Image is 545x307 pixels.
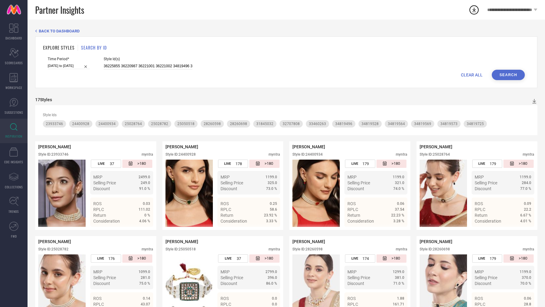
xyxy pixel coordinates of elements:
span: ROS [475,296,483,301]
span: RPLC [475,302,485,307]
span: RPLC [221,302,231,307]
div: myntra [396,247,407,251]
span: 0.0 [272,302,277,306]
div: Style ID: 25028782 [38,247,69,251]
span: 86.0 % [266,281,277,286]
span: Selling Price [347,180,370,185]
span: 4.01 % [520,219,531,223]
span: BACK TO DASHBOARD [39,29,80,33]
span: Discount [221,281,237,286]
span: Partner Insights [35,4,84,16]
span: ROS [93,296,102,301]
span: [PERSON_NAME] [292,144,325,149]
span: 396.0 [268,276,277,280]
span: >180 [519,161,527,166]
span: >180 [265,256,273,261]
span: Selling Price [93,180,116,185]
a: Details [130,230,150,235]
span: 325.0 [268,181,277,185]
span: WORKSPACE [6,85,22,90]
span: Consideration [93,219,120,224]
div: Style ID: 24400928 [165,152,196,157]
span: 0 % [144,213,150,217]
span: 34819496 [335,122,352,126]
span: 28260598 [204,122,221,126]
span: LIVE [351,162,358,166]
div: myntra [396,152,407,157]
div: Number of days since the style was first listed on the platform [376,160,407,168]
span: COLLECTIONS [5,185,23,189]
span: 0.06 [397,202,404,206]
span: MRP [93,175,102,179]
span: 24400928 [72,122,89,126]
div: Click to view image [165,160,213,227]
div: Style ID: 28260598 [292,247,323,251]
div: Number of days the style has been live on the platform [91,254,121,263]
span: [PERSON_NAME] [420,239,452,244]
span: SCORECARDS [5,61,23,65]
span: LIVE [478,257,485,261]
span: 1299.0 [393,270,404,274]
span: 178 [235,161,242,166]
span: RPLC [347,207,358,212]
span: LIVE [97,257,104,261]
span: Selling Price [475,180,497,185]
span: LIVE [351,257,358,261]
span: Consideration [347,219,374,224]
span: 0.14 [143,296,150,301]
span: 249.0 [141,181,150,185]
span: 0.06 [524,296,531,301]
span: 28.8 [524,302,531,306]
span: DASHBOARD [6,36,22,40]
span: 32707808 [283,122,300,126]
span: [PERSON_NAME] [38,144,71,149]
div: Number of days the style has been live on the platform [472,254,502,263]
span: 1199.0 [520,270,531,274]
div: Number of days the style has been live on the platform [345,160,375,168]
span: 1.88 [397,296,404,301]
span: Consideration [475,219,501,224]
span: [PERSON_NAME] [38,239,71,244]
span: 24400934 [98,122,116,126]
span: 23933746 [46,122,63,126]
span: TRENDS [9,209,19,214]
span: FWD [11,234,17,239]
span: 34819528 [361,122,379,126]
span: 0.0 [272,296,277,301]
span: Discount [221,186,237,191]
div: Click to view image [420,160,467,227]
input: Enter comma separated style ids e.g. 12345, 67890 [104,63,192,70]
span: RPLC [475,207,485,212]
span: [PERSON_NAME] [420,144,452,149]
span: 37 [237,256,241,261]
span: 284.0 [522,181,531,185]
span: LIVE [478,162,485,166]
span: 321.0 [395,181,404,185]
span: 33460263 [309,122,326,126]
span: 34819725 [467,122,484,126]
span: SUGGESTIONS [5,110,23,115]
span: Discount [475,186,491,191]
span: 1199.0 [265,175,277,179]
span: 111.02 [139,207,150,212]
span: Selling Price [221,180,243,185]
div: Style ID: 25050518 [165,247,196,251]
div: Style ID: 28260698 [420,247,450,251]
span: Discount [93,186,110,191]
span: 370.0 [522,276,531,280]
span: MRP [347,269,357,274]
span: 2799.0 [265,270,277,274]
span: 28260698 [230,122,247,126]
span: Details [136,230,150,235]
span: MRP [347,175,357,179]
div: Style ID: 25028764 [420,152,450,157]
span: 25050518 [177,122,195,126]
span: Selling Price [93,275,116,280]
span: 22.2 [524,207,531,212]
span: Return [221,213,233,218]
div: Number of days the style has been live on the platform [218,254,248,263]
div: Number of days since the style was first listed on the platform [249,160,280,168]
div: myntra [142,152,153,157]
div: Style ID: 24400934 [292,152,323,157]
span: 4.06 % [139,219,150,223]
